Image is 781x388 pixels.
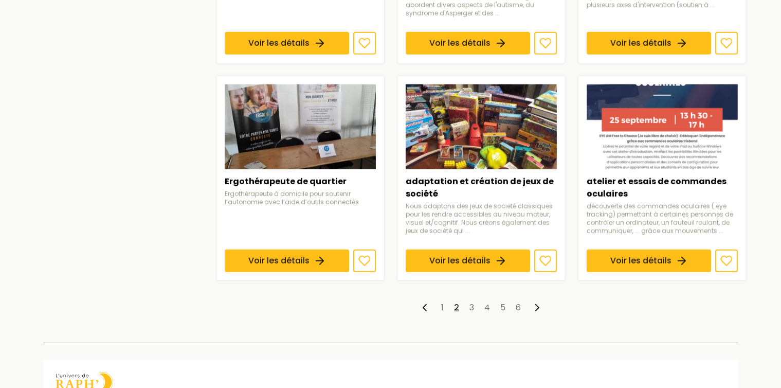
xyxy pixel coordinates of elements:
[484,302,490,313] a: 4
[587,32,711,55] a: Voir les détails
[534,250,557,272] button: Ajouter aux favoris
[441,302,444,313] a: 1
[353,250,376,272] button: Ajouter aux favoris
[406,250,530,272] a: Voir les détails
[715,250,738,272] button: Ajouter aux favoris
[534,32,557,55] button: Ajouter aux favoris
[406,32,530,55] a: Voir les détails
[715,32,738,55] button: Ajouter aux favoris
[469,302,474,313] a: 3
[516,302,521,313] a: 6
[353,32,376,55] button: Ajouter aux favoris
[225,32,349,55] a: Voir les détails
[587,250,711,272] a: Voir les détails
[454,302,459,313] a: 2
[500,302,505,313] a: 5
[225,250,349,272] a: Voir les détails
